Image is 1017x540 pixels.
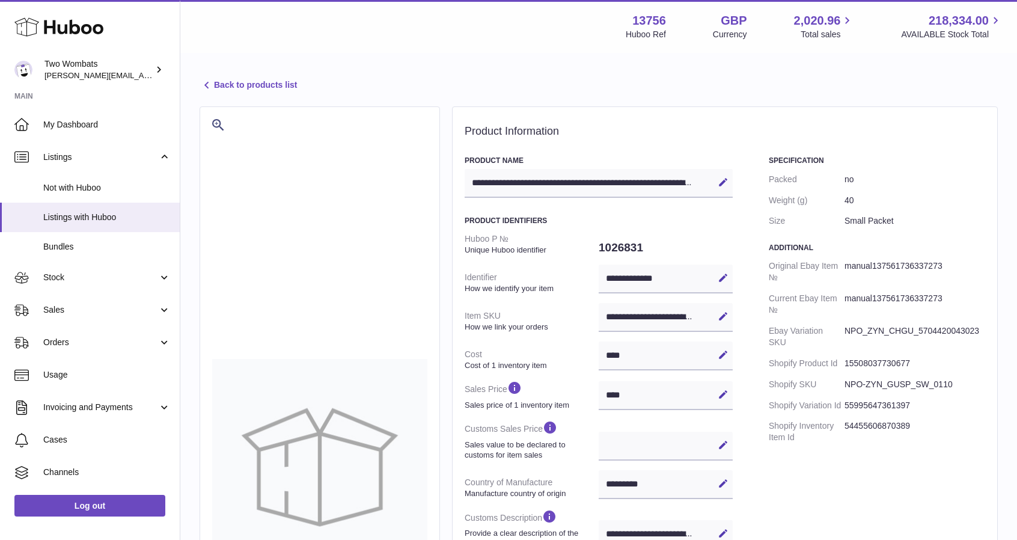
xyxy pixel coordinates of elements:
[769,243,985,253] h3: Additional
[14,61,32,79] img: adam.randall@twowombats.com
[769,156,985,165] h3: Specification
[465,322,596,333] strong: How we link your orders
[844,374,985,395] dd: NPO-ZYN_GUSP_SW_0110
[465,245,596,256] strong: Unique Huboo identifier
[465,344,599,375] dt: Cost
[844,169,985,190] dd: no
[626,29,666,40] div: Huboo Ref
[465,440,596,461] strong: Sales value to be declared to customs for item sales
[769,395,844,416] dt: Shopify Variation Id
[43,337,158,348] span: Orders
[844,288,985,321] dd: manual137561736337273
[844,321,985,353] dd: NPO_ZYN_CHGU_5704420043023
[769,210,844,232] dt: Size
[43,467,171,478] span: Channels
[200,78,297,93] a: Back to products list
[43,152,158,163] span: Listings
[769,190,844,211] dt: Weight (g)
[43,182,171,194] span: Not with Huboo
[632,13,666,29] strong: 13756
[769,321,844,353] dt: Ebay Variation SKU
[794,13,841,29] span: 2,020.96
[721,13,747,29] strong: GBP
[465,488,596,499] strong: Manufacture country of origin
[794,13,855,40] a: 2,020.96 Total sales
[801,29,854,40] span: Total sales
[43,304,158,316] span: Sales
[465,229,599,260] dt: Huboo P №
[769,169,844,190] dt: Packed
[43,241,171,253] span: Bundles
[43,402,158,413] span: Invoicing and Payments
[465,400,596,411] strong: Sales price of 1 inventory item
[769,374,844,395] dt: Shopify SKU
[769,256,844,288] dt: Original Ebay Item №
[844,416,985,448] dd: 54455606870389
[43,434,171,446] span: Cases
[465,472,599,503] dt: Country of Manufacture
[713,29,747,40] div: Currency
[465,375,599,415] dt: Sales Price
[929,13,989,29] span: 218,334.00
[844,353,985,374] dd: 15508037730677
[465,360,596,371] strong: Cost of 1 inventory item
[465,305,599,337] dt: Item SKU
[769,416,844,448] dt: Shopify Inventory Item Id
[43,369,171,381] span: Usage
[43,212,171,223] span: Listings with Huboo
[769,288,844,321] dt: Current Ebay Item №
[769,353,844,374] dt: Shopify Product Id
[844,395,985,416] dd: 55995647361397
[844,256,985,288] dd: manual137561736337273
[14,495,165,517] a: Log out
[43,272,158,283] span: Stock
[465,156,733,165] h3: Product Name
[43,119,171,130] span: My Dashboard
[465,283,596,294] strong: How we identify your item
[465,125,985,138] h2: Product Information
[844,190,985,211] dd: 40
[465,267,599,298] dt: Identifier
[44,70,305,80] span: [PERSON_NAME][EMAIL_ADDRESS][PERSON_NAME][DOMAIN_NAME]
[44,58,153,81] div: Two Wombats
[465,415,599,465] dt: Customs Sales Price
[599,235,733,260] dd: 1026831
[901,29,1003,40] span: AVAILABLE Stock Total
[844,210,985,232] dd: Small Packet
[901,13,1003,40] a: 218,334.00 AVAILABLE Stock Total
[465,216,733,226] h3: Product Identifiers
